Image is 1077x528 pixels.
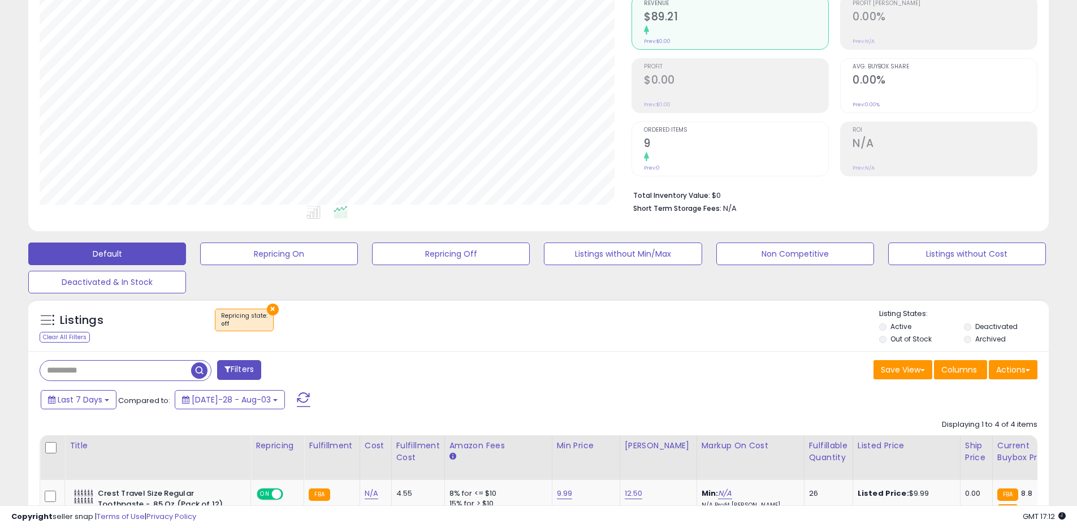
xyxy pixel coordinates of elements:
button: Last 7 Days [41,390,116,409]
small: FBA [309,488,330,501]
button: Listings without Min/Max [544,243,702,265]
small: Prev: 0.00% [853,101,880,108]
span: [DATE]-28 - Aug-03 [192,394,271,405]
a: Terms of Use [97,511,145,522]
b: Listed Price: [858,488,909,499]
a: N/A [718,488,732,499]
a: Privacy Policy [146,511,196,522]
span: Columns [941,364,977,375]
div: 4.55 [396,488,436,499]
label: Archived [975,334,1006,344]
span: Compared to: [118,395,170,406]
h2: 9 [644,137,828,152]
div: Repricing [256,440,299,452]
div: Listed Price [858,440,955,452]
span: 2025-08-11 17:12 GMT [1023,511,1066,522]
span: N/A [723,203,737,214]
h2: $0.00 [644,73,828,89]
a: 9.99 [557,488,573,499]
h5: Listings [60,313,103,328]
img: 51mLtbobNhL._SL40_.jpg [72,488,95,505]
small: Prev: $0.00 [644,101,671,108]
span: Avg. Buybox Share [853,64,1037,70]
th: The percentage added to the cost of goods (COGS) that forms the calculator for Min & Max prices. [697,435,804,480]
div: $9.99 [858,488,951,499]
button: Default [28,243,186,265]
span: Revenue [644,1,828,7]
strong: Copyright [11,511,53,522]
div: Amazon Fees [449,440,547,452]
button: Filters [217,360,261,380]
small: Prev: N/A [853,38,875,45]
div: Cost [365,440,387,452]
div: Displaying 1 to 4 of 4 items [942,419,1037,430]
button: [DATE]-28 - Aug-03 [175,390,285,409]
small: Prev: $0.00 [644,38,671,45]
p: Listing States: [879,309,1049,319]
button: Non Competitive [716,243,874,265]
b: Short Term Storage Fees: [633,204,721,213]
small: FBA [997,488,1018,501]
span: Last 7 Days [58,394,102,405]
button: × [267,304,279,315]
li: $0 [633,188,1029,201]
b: Total Inventory Value: [633,191,710,200]
span: OFF [282,490,300,499]
button: Listings without Cost [888,243,1046,265]
span: Profit [644,64,828,70]
button: Actions [989,360,1037,379]
a: N/A [365,488,378,499]
span: Repricing state : [221,311,267,328]
b: Min: [702,488,719,499]
span: ON [258,490,272,499]
div: 8% for <= $10 [449,488,543,499]
div: Fulfillable Quantity [809,440,848,464]
button: Repricing Off [372,243,530,265]
label: Out of Stock [890,334,932,344]
a: 12.50 [625,488,643,499]
h2: $89.21 [644,10,828,25]
button: Deactivated & In Stock [28,271,186,293]
small: Prev: 0 [644,165,660,171]
div: [PERSON_NAME] [625,440,692,452]
div: Markup on Cost [702,440,799,452]
label: Deactivated [975,322,1018,331]
div: off [221,320,267,328]
div: Current Buybox Price [997,440,1056,464]
h2: N/A [853,137,1037,152]
div: Min Price [557,440,615,452]
div: Ship Price [965,440,988,464]
div: Fulfillment Cost [396,440,440,464]
span: ROI [853,127,1037,133]
h2: 0.00% [853,73,1037,89]
span: 8.8 [1021,488,1032,499]
div: seller snap | | [11,512,196,522]
b: Crest Travel Size Regular Toothpaste - .85 Oz (Pack of 12) [98,488,235,512]
small: Prev: N/A [853,165,875,171]
button: Repricing On [200,243,358,265]
div: 0.00 [965,488,984,499]
div: Title [70,440,246,452]
div: 26 [809,488,844,499]
button: Save View [873,360,932,379]
button: Columns [934,360,987,379]
label: Active [890,322,911,331]
small: Amazon Fees. [449,452,456,462]
span: Profit [PERSON_NAME] [853,1,1037,7]
span: Ordered Items [644,127,828,133]
h2: 0.00% [853,10,1037,25]
div: Clear All Filters [40,332,90,343]
div: Fulfillment [309,440,354,452]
